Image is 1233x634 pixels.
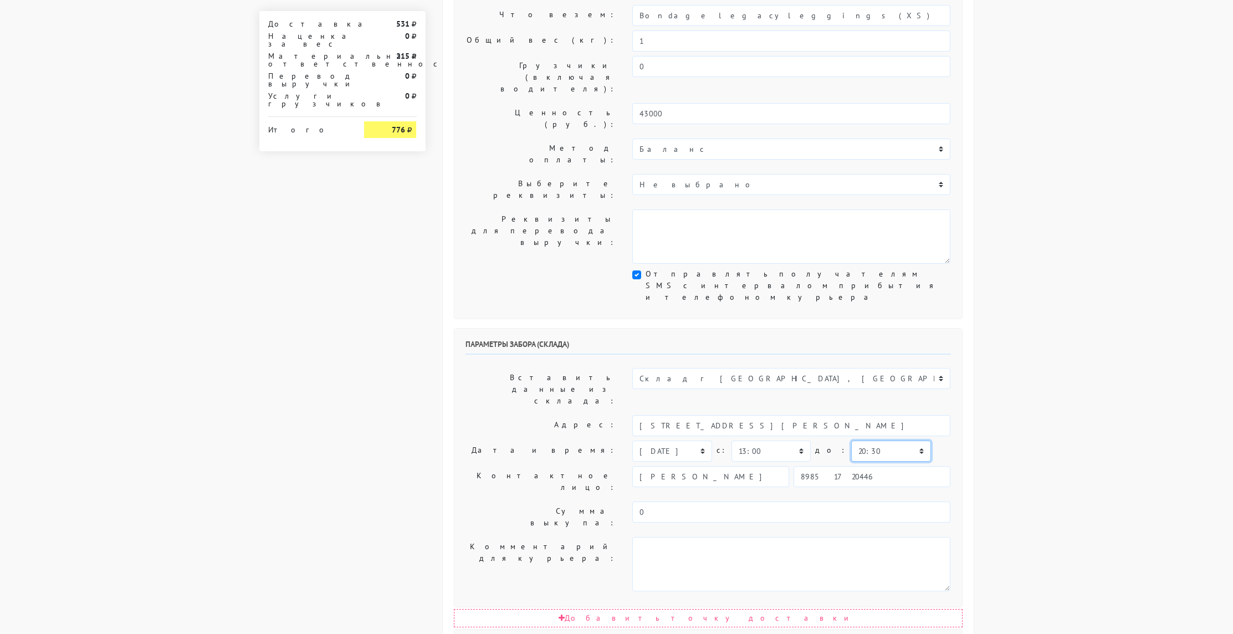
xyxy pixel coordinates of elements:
[260,92,356,108] div: Услуги грузчиков
[457,466,625,497] label: Контактное лицо:
[405,71,410,81] strong: 0
[405,31,410,41] strong: 0
[794,466,950,487] input: Телефон
[260,20,356,28] div: Доставка
[465,340,951,355] h6: Параметры забора (склада)
[454,609,963,627] div: Добавить точку доставки
[396,51,410,61] strong: 215
[646,268,950,303] label: Отправлять получателям SMS с интервалом прибытия и телефоном курьера
[457,537,625,591] label: Комментарий для курьера:
[632,466,789,487] input: Имя
[457,441,625,462] label: Дата и время:
[457,368,625,411] label: Вставить данные из склада:
[457,139,625,170] label: Метод оплаты:
[457,209,625,264] label: Реквизиты для перевода выручки:
[260,72,356,88] div: Перевод выручки
[405,91,410,101] strong: 0
[260,32,356,48] div: Наценка за вес
[457,5,625,26] label: Что везем:
[457,174,625,205] label: Выберите реквизиты:
[457,103,625,134] label: Ценность (руб.):
[396,19,410,29] strong: 531
[457,56,625,99] label: Грузчики (включая водителя):
[457,30,625,52] label: Общий вес (кг):
[457,415,625,436] label: Адрес:
[717,441,727,460] label: c:
[260,52,356,68] div: Материальная ответственность
[392,125,405,135] strong: 776
[457,502,625,533] label: Сумма выкупа:
[268,121,348,134] div: Итого
[815,441,847,460] label: до:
